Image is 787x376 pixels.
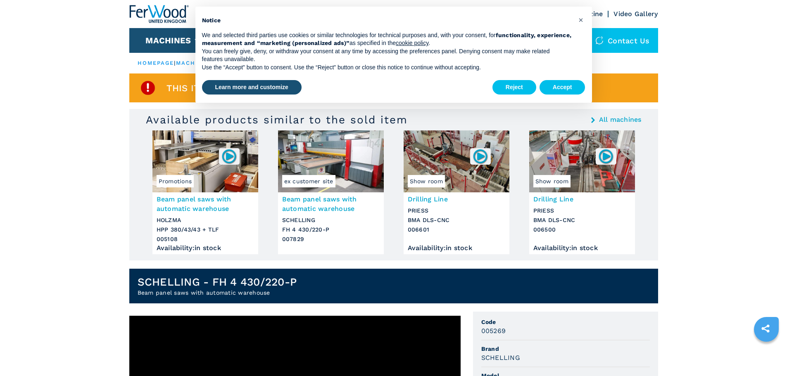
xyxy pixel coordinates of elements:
[202,47,572,64] p: You can freely give, deny, or withdraw your consent at any time by accessing the preferences pane...
[472,148,488,164] img: 006601
[278,130,384,254] a: Beam panel saws with automatic warehouse SCHELLING FH 4 430/220-Pex customer siteBeam panel saws ...
[533,206,631,234] h3: PRIESS BMA DLS-CNC 006500
[533,194,631,204] h3: Drilling Line
[176,60,212,66] a: machines
[221,148,237,164] img: 005108
[152,130,258,254] a: Beam panel saws with automatic warehouse HOLZMA HPP 380/43/43 + TLFPromotions005108Beam panel saw...
[138,60,174,66] a: HOMEPAGE
[202,32,572,47] strong: functionality, experience, measurement and “marketing (personalized ads)”
[140,80,156,96] img: SoldProduct
[157,215,254,244] h3: HOLZMA HPP 380/43/43 + TLF 005108
[408,246,505,250] div: Availability : in stock
[157,194,254,213] h3: Beam panel saws with automatic warehouse
[202,80,302,95] button: Learn more and customize
[166,83,297,93] span: This item is already sold
[529,130,635,192] img: Drilling Line PRIESS BMA DLS-CNC
[595,36,604,45] img: Contact us
[146,113,408,126] h3: Available products similar to the sold item
[396,40,428,46] a: cookie policy
[174,60,176,66] span: |
[157,175,194,187] span: Promotions
[282,194,380,213] h3: Beam panel saws with automatic warehouse
[481,345,650,353] span: Brand
[529,130,635,254] a: Drilling Line PRIESS BMA DLS-CNCShow room006500Drilling LinePRIESSBMA DLS-CNC006500Availability:i...
[408,206,505,234] h3: PRIESS BMA DLS-CNC 006601
[481,318,650,326] span: Code
[145,35,191,45] button: Machines
[202,31,572,47] p: We and selected third parties use cookies or similar technologies for technical purposes and, wit...
[575,13,588,26] button: Close this notice
[157,246,254,250] div: Availability : in stock
[404,130,509,192] img: Drilling Line PRIESS BMA DLS-CNC
[492,80,536,95] button: Reject
[408,194,505,204] h3: Drilling Line
[613,10,658,18] a: Video Gallery
[533,175,571,187] span: Show room
[540,80,585,95] button: Accept
[598,148,614,164] img: 006500
[533,246,631,250] div: Availability : in stock
[755,318,776,339] a: sharethis
[481,326,506,336] h3: 005269
[282,215,380,244] h3: SCHELLING FH 4 430/220-P 007829
[278,130,384,192] img: Beam panel saws with automatic warehouse SCHELLING FH 4 430/220-P
[408,175,445,187] span: Show room
[587,28,658,53] div: Contact us
[138,289,297,297] h2: Beam panel saws with automatic warehouse
[138,275,297,289] h1: SCHELLING - FH 4 430/220-P
[481,353,520,362] h3: SCHELLING
[202,64,572,72] p: Use the “Accept” button to consent. Use the “Reject” button or close this notice to continue with...
[202,17,572,25] h2: Notice
[578,15,583,25] span: ×
[404,130,509,254] a: Drilling Line PRIESS BMA DLS-CNCShow room006601Drilling LinePRIESSBMA DLS-CNC006601Availability:i...
[282,175,335,187] span: ex customer site
[152,130,258,192] img: Beam panel saws with automatic warehouse HOLZMA HPP 380/43/43 + TLF
[599,116,642,123] a: All machines
[129,5,189,23] img: Ferwood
